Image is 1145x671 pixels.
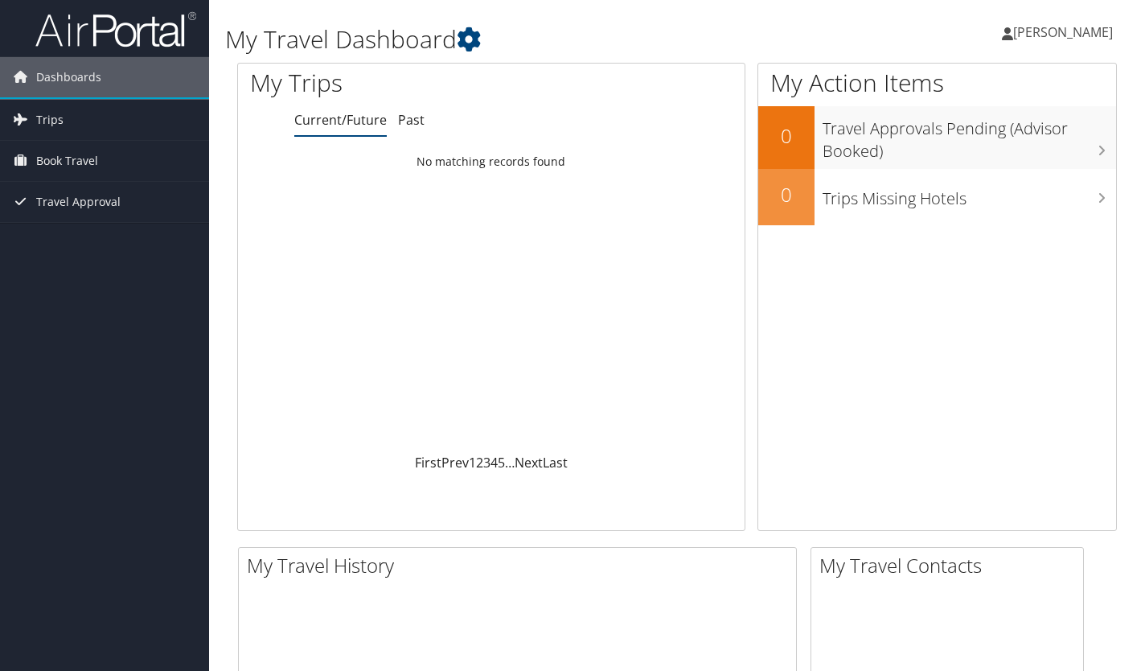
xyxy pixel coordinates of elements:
a: Next [515,454,543,471]
h2: 0 [758,181,815,208]
a: 0Travel Approvals Pending (Advisor Booked) [758,106,1116,168]
a: [PERSON_NAME] [1002,8,1129,56]
a: Current/Future [294,111,387,129]
a: 5 [498,454,505,471]
h2: My Travel History [247,552,796,579]
a: Prev [441,454,469,471]
span: Dashboards [36,57,101,97]
img: airportal-logo.png [35,10,196,48]
span: Book Travel [36,141,98,181]
h1: My Trips [250,66,521,100]
h2: My Travel Contacts [819,552,1083,579]
h2: 0 [758,122,815,150]
h1: My Travel Dashboard [225,23,827,56]
span: Travel Approval [36,182,121,222]
a: 4 [490,454,498,471]
h3: Travel Approvals Pending (Advisor Booked) [823,109,1116,163]
a: 3 [483,454,490,471]
h1: My Action Items [758,66,1116,100]
td: No matching records found [238,147,745,176]
a: 2 [476,454,483,471]
span: [PERSON_NAME] [1013,23,1113,41]
span: Trips [36,100,64,140]
h3: Trips Missing Hotels [823,179,1116,210]
a: Past [398,111,425,129]
a: 1 [469,454,476,471]
span: … [505,454,515,471]
a: Last [543,454,568,471]
a: 0Trips Missing Hotels [758,169,1116,225]
a: First [415,454,441,471]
